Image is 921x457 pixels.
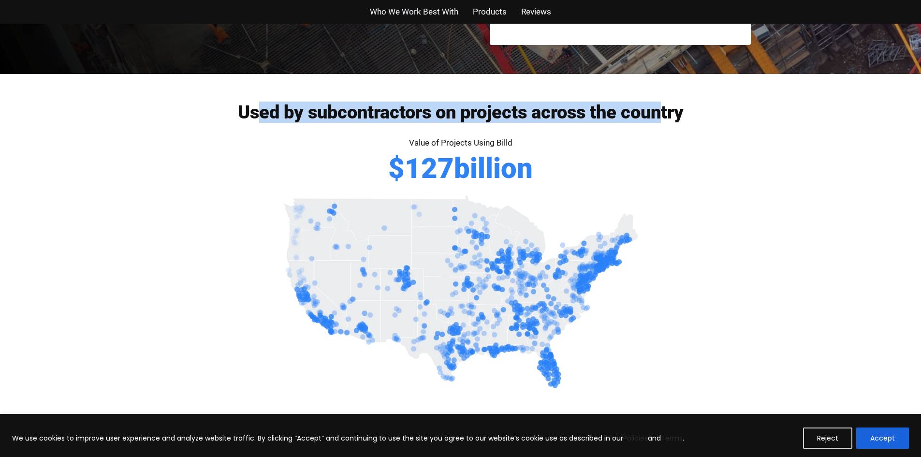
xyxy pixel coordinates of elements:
[856,428,909,449] button: Accept
[370,5,458,19] a: Who We Work Best With
[12,432,684,444] p: We use cookies to improve user experience and analyze website traffic. By clicking “Accept” and c...
[171,103,751,121] h2: Used by subcontractors on projects across the country
[803,428,852,449] button: Reject
[623,433,648,443] a: Policies
[473,5,507,19] a: Products
[454,154,533,182] span: billion
[521,5,551,19] a: Reviews
[661,433,683,443] a: Terms
[409,138,512,147] span: Value of Projects Using Billd
[405,154,454,182] span: 127
[388,154,405,182] span: $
